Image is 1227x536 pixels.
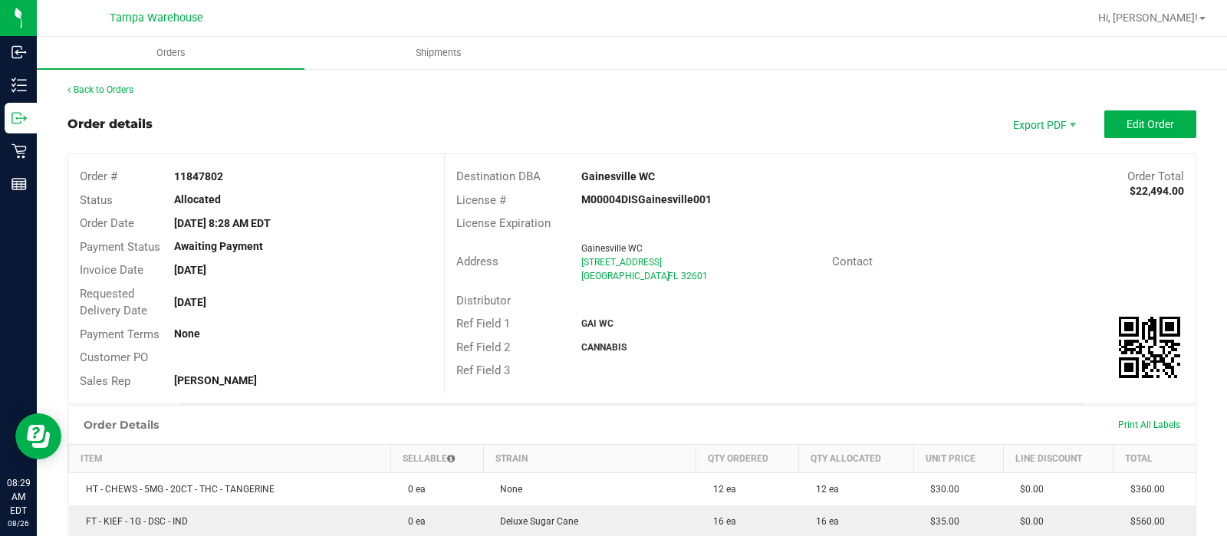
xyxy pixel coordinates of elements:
[456,340,510,354] span: Ref Field 2
[1130,185,1184,197] strong: $22,494.00
[1127,118,1174,130] span: Edit Order
[391,445,484,473] th: Sellable
[666,271,668,281] span: ,
[80,216,134,230] span: Order Date
[581,257,662,268] span: [STREET_ADDRESS]
[1098,12,1198,24] span: Hi, [PERSON_NAME]!
[1119,317,1180,378] img: Scan me!
[808,516,839,527] span: 16 ea
[997,110,1089,138] li: Export PDF
[581,342,627,353] strong: CANNABIS
[136,46,206,60] span: Orders
[808,484,839,495] span: 12 ea
[1118,419,1180,430] span: Print All Labels
[15,413,61,459] iframe: Resource center
[1123,516,1165,527] span: $560.00
[174,170,223,183] strong: 11847802
[832,255,873,268] span: Contact
[400,516,426,527] span: 0 ea
[67,84,133,95] a: Back to Orders
[1012,516,1044,527] span: $0.00
[456,294,511,307] span: Distributor
[706,516,736,527] span: 16 ea
[7,518,30,529] p: 08/26
[706,484,736,495] span: 12 ea
[78,516,188,527] span: FT - KIEF - 1G - DSC - IND
[174,193,221,206] strong: Allocated
[7,476,30,518] p: 08:29 AM EDT
[581,271,669,281] span: [GEOGRAPHIC_DATA]
[80,327,160,341] span: Payment Terms
[681,271,708,281] span: 32601
[12,110,27,126] inline-svg: Outbound
[12,143,27,159] inline-svg: Retail
[174,296,206,308] strong: [DATE]
[304,37,572,69] a: Shipments
[923,484,959,495] span: $30.00
[12,77,27,93] inline-svg: Inventory
[456,193,506,207] span: License #
[174,374,257,386] strong: [PERSON_NAME]
[923,516,959,527] span: $35.00
[492,484,522,495] span: None
[174,327,200,340] strong: None
[1104,110,1196,138] button: Edit Order
[799,445,914,473] th: Qty Allocated
[84,419,159,431] h1: Order Details
[581,193,712,206] strong: M00004DISGainesville001
[696,445,799,473] th: Qty Ordered
[174,217,271,229] strong: [DATE] 8:28 AM EDT
[80,193,113,207] span: Status
[69,445,391,473] th: Item
[12,176,27,192] inline-svg: Reports
[174,240,263,252] strong: Awaiting Payment
[456,169,541,183] span: Destination DBA
[581,243,643,254] span: Gainesville WC
[37,37,304,69] a: Orders
[80,169,117,183] span: Order #
[67,115,153,133] div: Order details
[483,445,696,473] th: Strain
[456,363,510,377] span: Ref Field 3
[110,12,203,25] span: Tampa Warehouse
[456,216,551,230] span: License Expiration
[78,484,275,495] span: HT - CHEWS - 5MG - 20CT - THC - TANGERINE
[456,255,498,268] span: Address
[492,516,578,527] span: Deluxe Sugar Cane
[1127,169,1184,183] span: Order Total
[174,264,206,276] strong: [DATE]
[80,263,143,277] span: Invoice Date
[913,445,1003,473] th: Unit Price
[1119,317,1180,378] qrcode: 11847802
[1123,484,1165,495] span: $360.00
[1114,445,1196,473] th: Total
[581,170,655,183] strong: Gainesville WC
[456,317,510,330] span: Ref Field 1
[395,46,482,60] span: Shipments
[668,271,678,281] span: FL
[80,240,160,254] span: Payment Status
[80,374,130,388] span: Sales Rep
[1012,484,1044,495] span: $0.00
[581,318,613,329] strong: GAI WC
[400,484,426,495] span: 0 ea
[80,350,148,364] span: Customer PO
[1003,445,1114,473] th: Line Discount
[12,44,27,60] inline-svg: Inbound
[80,287,147,318] span: Requested Delivery Date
